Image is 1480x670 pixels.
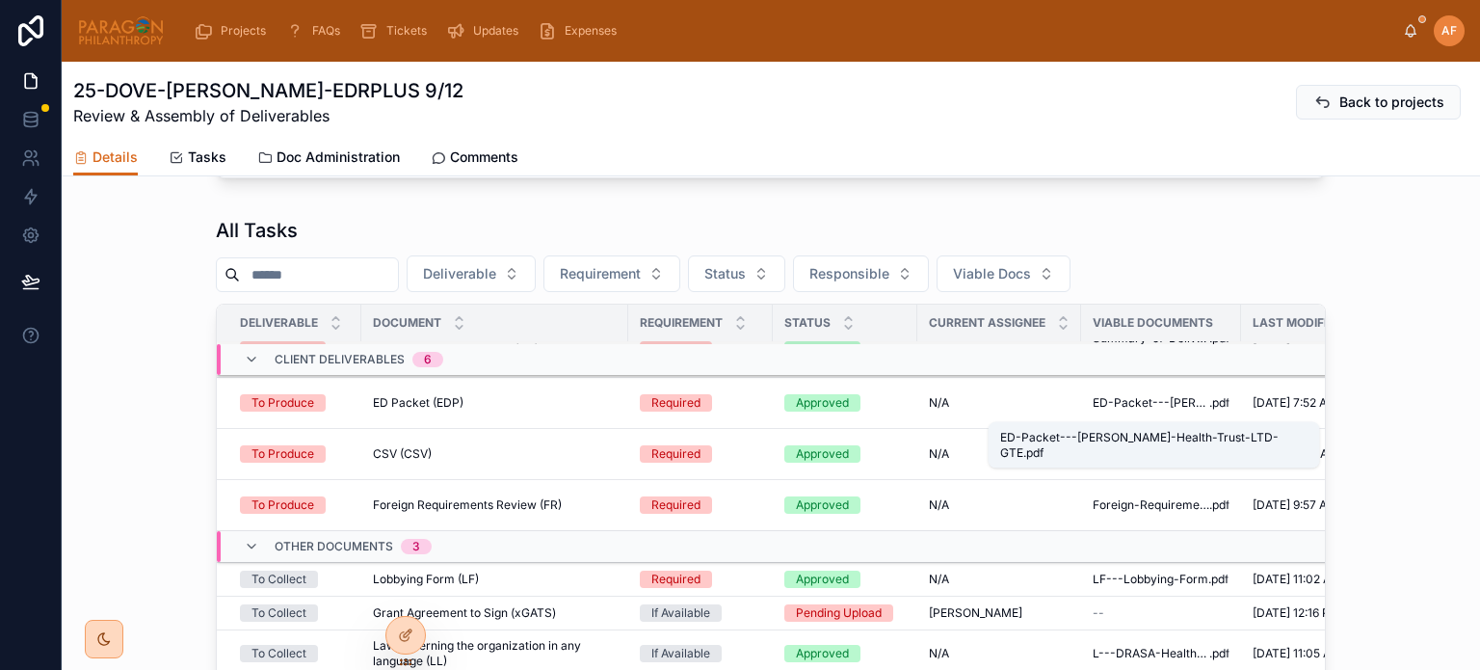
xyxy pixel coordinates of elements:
div: Approved [796,571,849,588]
div: Required [651,394,700,412]
span: Requirement [560,264,641,283]
a: Doc Administration [257,140,400,178]
span: N/A [929,572,949,587]
span: .pdf [1208,572,1229,587]
img: App logo [77,15,165,46]
span: CSV (CSV) [373,446,432,462]
span: L---DRASA-Health-Trust-Companies-and-Allied-Matters-Act-1990 [1093,646,1209,661]
span: N/A [929,446,949,462]
a: CSV (CSV) [373,446,617,462]
a: [DATE] 11:05 AM [1253,646,1374,661]
span: Projects [221,23,266,39]
a: Required [640,571,761,588]
div: Pending Upload [796,604,882,622]
a: N/A [929,497,1070,513]
a: Foreign Requirements Review (FR) [373,497,617,513]
span: Last Modified [1253,315,1342,331]
span: Tasks [188,147,226,167]
a: Required [640,445,761,463]
a: To Collect [240,645,350,662]
a: Details [73,140,138,176]
span: Grant Agreement to Sign (xGATS) [373,605,556,621]
span: Foreign-Requirements-&-Verification-of-Compliance [1093,497,1209,513]
div: To Collect [251,604,306,622]
div: 3 [412,539,420,554]
button: Select Button [407,255,536,292]
span: Current Assignee [929,315,1045,331]
div: If Available [651,604,710,622]
a: N/A [929,446,1070,462]
span: Responsible [809,264,889,283]
a: Law governing the organization in any language (LL) [373,638,617,669]
h1: All Tasks [216,217,298,244]
a: [DATE] 10:01 AM [1253,342,1374,358]
span: Status [704,264,746,283]
a: LF---Lobbying-Form.pdf [1093,572,1229,587]
span: -- [1093,605,1104,621]
a: Expenses [532,13,630,48]
div: Required [651,445,700,463]
span: [DATE] 9:57 AM [1253,497,1337,513]
span: N/A [929,497,949,513]
a: Required [640,496,761,514]
a: Approved [784,571,906,588]
span: [DATE] 7:52 AM [1253,395,1337,411]
span: [DATE] 10:01 AM [1253,342,1342,358]
span: Viable Docs [953,264,1031,283]
span: Doc Administration [277,147,400,167]
a: Comments [431,140,518,178]
a: N/A [929,395,1070,411]
a: To Collect [240,604,350,622]
div: 6 [424,352,432,367]
a: [DATE] 7:52 AM [1253,395,1374,411]
span: Updates [473,23,518,39]
a: To Produce [240,445,350,463]
a: Updates [440,13,532,48]
span: LF---Lobbying-Form [1093,572,1208,587]
div: ED-Packet---[PERSON_NAME]-Health-Trust-LTD-GTE.pdf [1000,430,1308,461]
div: Required [651,496,700,514]
span: [DATE] 12:16 PM [1253,605,1340,621]
span: Details [92,147,138,167]
a: [DATE] 9:57 AM [1253,497,1374,513]
div: If Available [651,645,710,662]
a: Projects [188,13,279,48]
a: FAQs [279,13,354,48]
span: N/A [929,646,949,661]
div: Approved [796,445,849,463]
div: To Produce [251,496,314,514]
span: .pdf [1209,395,1229,411]
a: Required [640,394,761,412]
a: [DATE] 11:02 AM [1253,572,1374,587]
span: Deliverable [423,264,496,283]
span: Status [784,315,831,331]
span: ED-Packet---[PERSON_NAME]-Health-Trust-LTD-GTE [1093,395,1209,411]
span: Comments [450,147,518,167]
span: .pdf [1209,497,1229,513]
button: Back to projects [1296,85,1461,120]
span: Foreign Requirements Review (FR) [373,497,562,513]
div: Required [651,571,700,588]
span: Tickets [386,23,427,39]
span: AF [1441,23,1457,39]
span: Expenses [565,23,617,39]
div: Approved [796,645,849,662]
span: Viable Documents [1093,315,1213,331]
span: N/A [929,342,949,358]
span: ED Packet (EDP) [373,395,463,411]
a: To Collect [240,571,350,588]
a: If Available [640,645,761,662]
span: FAQs [312,23,340,39]
a: If Available [640,604,761,622]
button: Select Button [793,255,929,292]
a: [PERSON_NAME] [929,605,1070,621]
div: To Produce [251,394,314,412]
a: Foreign-Requirements-&-Verification-of-Compliance.pdf [1093,497,1229,513]
span: Client Deliverables [275,352,405,367]
span: .pdf [1209,646,1229,661]
span: Deliverable [240,315,318,331]
a: Approved [784,645,906,662]
a: Lobbying Form (LF) [373,572,617,587]
span: Other Documents [275,539,393,554]
a: N/A [929,342,1070,358]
